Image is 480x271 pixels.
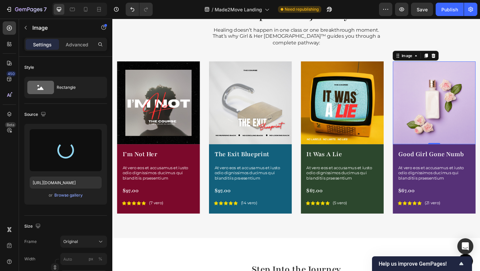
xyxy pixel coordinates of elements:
[6,71,16,76] div: 450
[89,256,93,262] div: px
[24,239,37,245] label: Frame
[33,41,52,48] p: Settings
[417,7,428,12] span: Save
[210,182,290,192] div: $67.00
[24,64,34,70] div: Style
[5,122,16,127] div: Beta
[24,256,35,262] label: Width
[211,159,289,176] p: At vero eos et accusamus et iusto odio dignissimos ducimus qui blanditiis praesentium
[310,142,390,153] h1: Good Girl Gone Numb
[340,198,357,203] p: (21 vero)
[240,198,255,203] p: (5 vero)
[63,239,78,245] span: Original
[212,6,213,13] span: /
[98,256,102,262] div: %
[44,5,47,13] p: 7
[57,80,97,95] div: Rectangle
[87,255,95,263] button: %
[436,3,464,16] button: Publish
[379,261,457,267] span: Help us improve GemPages!
[126,3,153,16] div: Undo/Redo
[49,191,53,199] span: or
[311,159,389,176] p: At vero eos et accusamus et iusto odio dignissimos ducimus qui blanditiis praesentium
[32,24,89,32] p: Image
[379,260,465,268] button: Show survey - Help us improve GemPages!
[411,3,433,16] button: Save
[310,182,390,192] div: $67.00
[210,142,290,153] h1: It Was A Lie
[441,6,458,13] div: Publish
[96,255,104,263] button: px
[215,6,262,13] span: Made2Move Landing
[24,110,47,119] div: Source
[60,253,107,265] input: px%
[457,238,473,254] div: Open Intercom Messenger
[66,41,88,48] p: Advanced
[24,222,42,231] div: Size
[305,46,395,137] img: gempages_432750572815254551-b3536447-1044-4d5d-b17f-ea4becdeb267.png
[54,192,83,199] button: Browse gallery
[60,236,107,248] button: Original
[140,198,157,203] p: (14 vero)
[30,177,102,189] input: https://example.com/image.jpg
[285,6,319,12] span: Need republishing
[112,19,480,271] iframe: Design area
[3,3,50,16] button: 7
[313,37,328,43] div: Image
[205,46,295,137] img: gempages_549405233038492570-99d5a3f5-c9b5-4bd4-bb14-c300fa8115bd.jpg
